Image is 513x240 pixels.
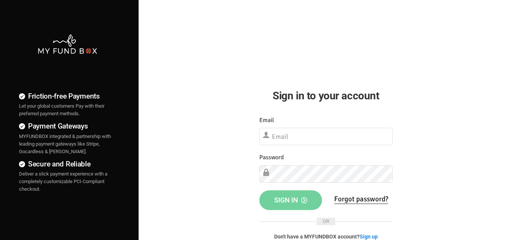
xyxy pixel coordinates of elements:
h4: Friction-free Payments [19,91,116,102]
h2: Sign in to your account [259,88,393,104]
label: Email [259,116,274,125]
span: Deliver a slick payment experience with a completely customizable PCI-Compliant checkout. [19,171,107,192]
a: Sign up [360,234,378,240]
button: Sign in [259,190,322,210]
label: Password [259,153,284,162]
a: Forgot password? [334,195,388,204]
span: Let your global customers Pay with their preferred payment methods. [19,103,104,116]
span: Sign in [274,196,307,204]
h4: Secure and Reliable [19,158,116,169]
span: MYFUNDBOX integrated & partnership with leading payment gateways like Stripe, Gocardless & [PERSO... [19,133,111,154]
h4: Payment Gateways [19,121,116,132]
input: Email [259,128,393,145]
span: OR [317,218,335,225]
img: mfbwhite.png [37,34,98,55]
